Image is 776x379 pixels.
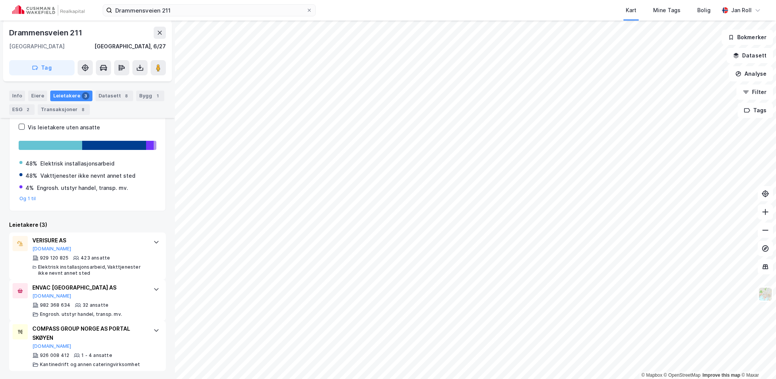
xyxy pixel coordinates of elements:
img: Z [758,287,773,301]
div: Kart [626,6,636,15]
div: Jan Roll [731,6,752,15]
div: 4% [25,183,34,193]
div: Info [9,91,25,101]
button: [DOMAIN_NAME] [32,293,72,299]
div: Leietakere (3) [9,220,166,229]
button: Tags [738,103,773,118]
div: 926 008 412 [40,352,69,358]
div: [GEOGRAPHIC_DATA] [9,42,65,51]
div: Bolig [697,6,711,15]
div: 1 - 4 ansatte [81,352,112,358]
div: Datasett [95,91,133,101]
div: 982 368 634 [40,302,70,308]
div: VERISURE AS [32,236,146,245]
button: Datasett [727,48,773,63]
img: cushman-wakefield-realkapital-logo.202ea83816669bd177139c58696a8fa1.svg [12,5,84,16]
button: Tag [9,60,75,75]
div: Leietakere [50,91,92,101]
div: Eiere [28,91,47,101]
div: 8 [122,92,130,100]
div: 48% [25,171,37,180]
div: ESG [9,104,35,115]
input: Søk på adresse, matrikkel, gårdeiere, leietakere eller personer [112,5,306,16]
div: Vakttjenester ikke nevnt annet sted [40,171,135,180]
div: 3 [82,92,89,100]
button: Bokmerker [722,30,773,45]
div: [GEOGRAPHIC_DATA], 6/27 [94,42,166,51]
a: Improve this map [703,373,740,378]
div: Elektrisk installasjonsarbeid [40,159,114,168]
div: Drammensveien 211 [9,27,84,39]
div: Kontrollprogram for chat [738,342,776,379]
div: Bygg [136,91,164,101]
div: 32 ansatte [83,302,108,308]
div: Vis leietakere uten ansatte [28,123,100,132]
div: COMPASS GROUP NORGE AS PORTAL SKØYEN [32,324,146,342]
a: Mapbox [641,373,662,378]
div: 929 120 825 [40,255,68,261]
button: [DOMAIN_NAME] [32,246,72,252]
div: Engrosh. utstyr handel, transp. mv. [40,311,122,317]
div: Engrosh. utstyr handel, transp. mv. [37,183,128,193]
div: Transaksjoner [38,104,90,115]
div: 48% [25,159,37,168]
div: 2 [24,106,32,113]
button: Analyse [729,66,773,81]
div: 8 [79,106,87,113]
div: Mine Tags [653,6,681,15]
div: 423 ansatte [81,255,110,261]
div: Kantinedrift og annen cateringvirksomhet [40,361,140,368]
a: OpenStreetMap [664,373,701,378]
div: Elektrisk installasjonsarbeid, Vakttjenester ikke nevnt annet sted [38,264,146,276]
button: Og 1 til [19,196,36,202]
div: 1 [154,92,161,100]
button: [DOMAIN_NAME] [32,343,72,349]
iframe: Chat Widget [738,342,776,379]
div: ENVAC [GEOGRAPHIC_DATA] AS [32,283,146,292]
button: Filter [736,84,773,100]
